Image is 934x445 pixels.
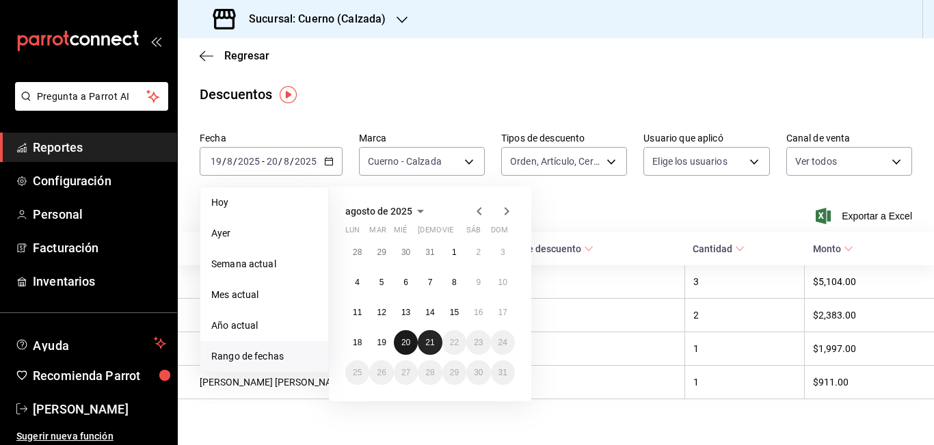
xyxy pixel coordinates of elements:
span: - [262,156,265,167]
button: 22 de agosto de 2025 [442,330,466,355]
button: 10 de agosto de 2025 [491,270,515,295]
abbr: 18 de agosto de 2025 [353,338,362,347]
abbr: 26 de agosto de 2025 [377,368,386,377]
button: open_drawer_menu [150,36,161,46]
button: 4 de agosto de 2025 [345,270,369,295]
button: Regresar [200,49,269,62]
label: Marca [359,133,485,143]
th: [PERSON_NAME] [PERSON_NAME] [178,366,492,399]
abbr: 17 de agosto de 2025 [498,308,507,317]
button: 29 de julio de 2025 [369,240,393,265]
button: 11 de agosto de 2025 [345,300,369,325]
abbr: 7 de agosto de 2025 [428,278,433,287]
abbr: miércoles [394,226,407,240]
label: Tipos de descuento [501,133,627,143]
abbr: martes [369,226,386,240]
span: Cantidad [693,243,745,254]
input: ---- [294,156,317,167]
img: Tooltip marker [280,86,297,103]
span: Reportes [33,138,166,157]
button: 12 de agosto de 2025 [369,300,393,325]
button: 31 de julio de 2025 [418,240,442,265]
th: $911.00 [805,366,934,399]
span: Rango de fechas [211,349,317,364]
button: 28 de julio de 2025 [345,240,369,265]
abbr: 8 de agosto de 2025 [452,278,457,287]
abbr: jueves [418,226,498,240]
button: 2 de agosto de 2025 [466,240,490,265]
abbr: 28 de julio de 2025 [353,247,362,257]
button: 6 de agosto de 2025 [394,270,418,295]
span: / [233,156,237,167]
span: agosto de 2025 [345,206,412,217]
button: 30 de julio de 2025 [394,240,418,265]
span: Recomienda Parrot [33,366,166,385]
span: Exportar a Excel [818,208,912,224]
abbr: 29 de agosto de 2025 [450,368,459,377]
abbr: domingo [491,226,508,240]
span: [PERSON_NAME] [33,400,166,418]
button: 30 de agosto de 2025 [466,360,490,385]
input: -- [266,156,278,167]
th: [PERSON_NAME] [178,299,492,332]
span: Orden, Artículo, Certificado de regalo [510,154,602,168]
th: Orden [492,332,684,366]
abbr: 30 de julio de 2025 [401,247,410,257]
button: 14 de agosto de 2025 [418,300,442,325]
button: 15 de agosto de 2025 [442,300,466,325]
button: 5 de agosto de 2025 [369,270,393,295]
abbr: 24 de agosto de 2025 [498,338,507,347]
span: Mes actual [211,288,317,302]
th: [PERSON_NAME] [178,265,492,299]
th: 3 [684,265,805,299]
button: 7 de agosto de 2025 [418,270,442,295]
th: $1,997.00 [805,332,934,366]
abbr: 15 de agosto de 2025 [450,308,459,317]
button: 26 de agosto de 2025 [369,360,393,385]
span: Inventarios [33,272,166,291]
span: / [278,156,282,167]
span: / [290,156,294,167]
button: 9 de agosto de 2025 [466,270,490,295]
button: 19 de agosto de 2025 [369,330,393,355]
abbr: 16 de agosto de 2025 [474,308,483,317]
button: 3 de agosto de 2025 [491,240,515,265]
label: Canal de venta [786,133,912,143]
button: 28 de agosto de 2025 [418,360,442,385]
th: $2,383.00 [805,299,934,332]
div: Descuentos [200,84,272,105]
abbr: 29 de julio de 2025 [377,247,386,257]
abbr: 3 de agosto de 2025 [501,247,505,257]
span: Regresar [224,49,269,62]
abbr: 4 de agosto de 2025 [355,278,360,287]
abbr: 19 de agosto de 2025 [377,338,386,347]
abbr: 14 de agosto de 2025 [425,308,434,317]
button: 13 de agosto de 2025 [394,300,418,325]
abbr: 22 de agosto de 2025 [450,338,459,347]
abbr: 23 de agosto de 2025 [474,338,483,347]
span: Configuración [33,172,166,190]
h3: Sucursal: Cuerno (Calzada) [238,11,386,27]
th: 1 [684,332,805,366]
span: / [222,156,226,167]
button: Pregunta a Parrot AI [15,82,168,111]
th: Orden [492,366,684,399]
input: ---- [237,156,261,167]
abbr: 25 de agosto de 2025 [353,368,362,377]
span: Elige los usuarios [652,154,727,168]
span: Monto [813,243,853,254]
button: 31 de agosto de 2025 [491,360,515,385]
button: 21 de agosto de 2025 [418,330,442,355]
input: -- [283,156,290,167]
button: 17 de agosto de 2025 [491,300,515,325]
abbr: 31 de julio de 2025 [425,247,434,257]
abbr: lunes [345,226,360,240]
span: Ayuda [33,335,148,351]
abbr: 6 de agosto de 2025 [403,278,408,287]
button: 20 de agosto de 2025 [394,330,418,355]
button: 25 de agosto de 2025 [345,360,369,385]
span: Ver todos [795,154,837,168]
label: Usuario que aplicó [643,133,769,143]
span: Facturación [33,239,166,257]
abbr: 28 de agosto de 2025 [425,368,434,377]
